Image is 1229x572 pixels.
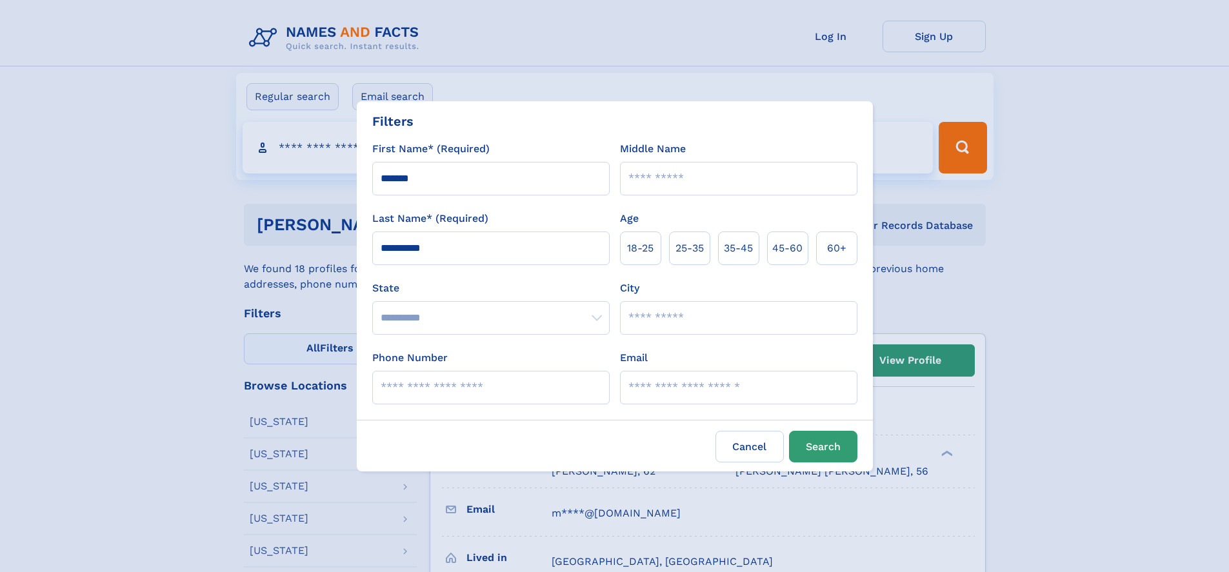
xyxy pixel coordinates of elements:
label: Email [620,350,648,366]
span: 35‑45 [724,241,753,256]
label: Middle Name [620,141,686,157]
label: City [620,281,639,296]
label: Cancel [715,431,784,462]
label: Phone Number [372,350,448,366]
label: Age [620,211,639,226]
span: 45‑60 [772,241,803,256]
label: Last Name* (Required) [372,211,488,226]
label: State [372,281,610,296]
span: 60+ [827,241,846,256]
button: Search [789,431,857,462]
span: 25‑35 [675,241,704,256]
label: First Name* (Required) [372,141,490,157]
div: Filters [372,112,414,131]
span: 18‑25 [627,241,654,256]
